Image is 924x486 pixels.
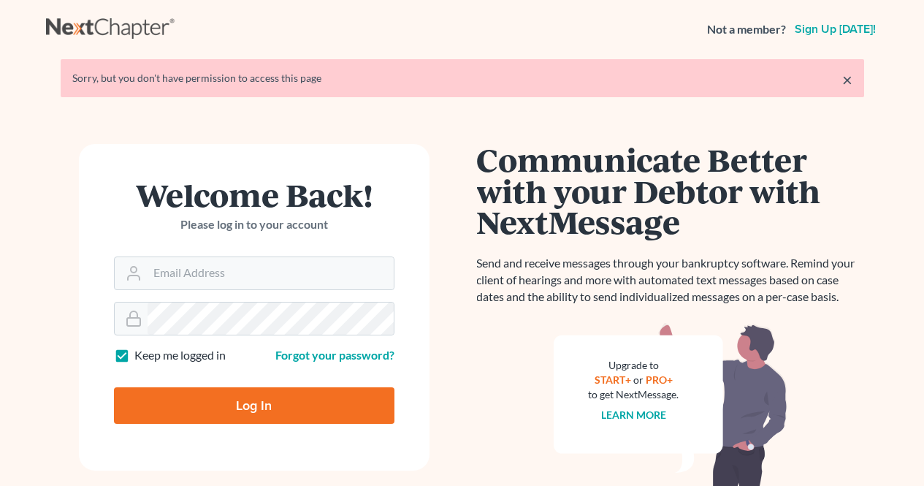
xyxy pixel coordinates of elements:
a: Forgot your password? [275,348,394,362]
h1: Communicate Better with your Debtor with NextMessage [477,144,864,238]
input: Log In [114,387,394,424]
span: or [633,373,644,386]
div: to get NextMessage. [589,387,679,402]
a: START+ [595,373,631,386]
p: Please log in to your account [114,216,394,233]
a: PRO+ [646,373,673,386]
div: Sorry, but you don't have permission to access this page [72,71,852,86]
input: Email Address [148,257,394,289]
label: Keep me logged in [134,347,226,364]
a: Learn more [601,409,666,421]
p: Send and receive messages through your bankruptcy software. Remind your client of hearings and mo... [477,255,864,305]
h1: Welcome Back! [114,179,394,210]
strong: Not a member? [707,21,786,38]
a: × [842,71,852,88]
div: Upgrade to [589,358,679,373]
a: Sign up [DATE]! [792,23,879,35]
